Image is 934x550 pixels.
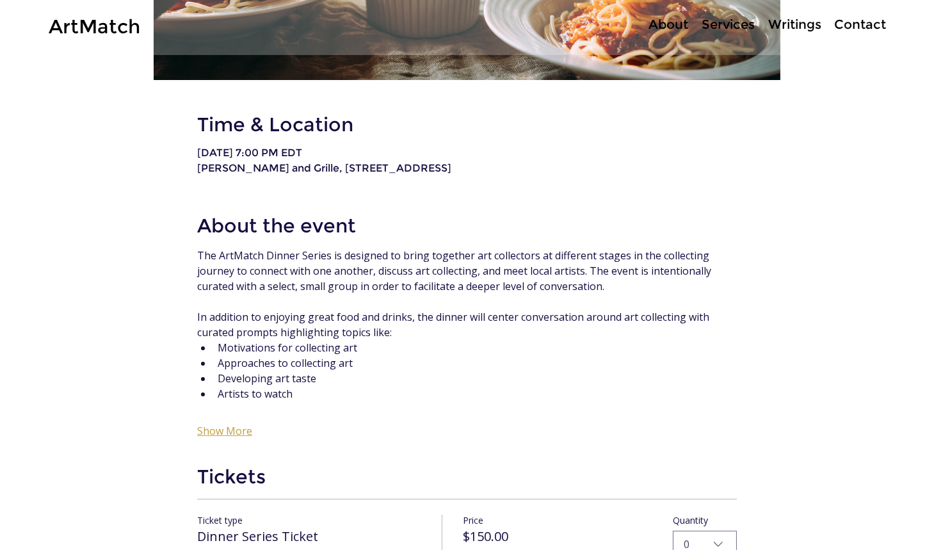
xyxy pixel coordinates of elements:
span: Price [463,514,483,526]
span: Developing art taste [218,371,316,385]
span: The ArtMatch Dinner Series is designed to bring together art collectors at different stages in th... [197,248,714,293]
p: Writings [762,15,828,34]
p: Services [695,15,761,34]
span: Artists to watch [218,387,293,401]
a: ArtMatch [49,15,140,38]
span: Ticket type [197,514,243,526]
p: About [642,15,695,34]
nav: Site [601,15,892,34]
h2: About the event [197,213,737,238]
span: In addition to enjoying great food and drinks, the dinner will center conversation around art col... [197,310,712,339]
a: Services [695,15,761,34]
p: $150.00 [463,528,652,544]
h3: Dinner Series Ticket [197,528,421,544]
button: Show More [197,425,252,437]
p: [DATE] 7:00 PM EDT [197,147,737,159]
p: [PERSON_NAME] and Grille, [STREET_ADDRESS] [197,162,737,175]
h2: Tickets [197,464,737,489]
a: About [641,15,695,34]
span: Approaches to collecting art [218,356,353,370]
a: Writings [761,15,828,34]
label: Quantity [673,515,737,526]
span: Motivations for collecting art [218,341,357,355]
a: Contact [828,15,892,34]
h2: Time & Location [197,112,737,137]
